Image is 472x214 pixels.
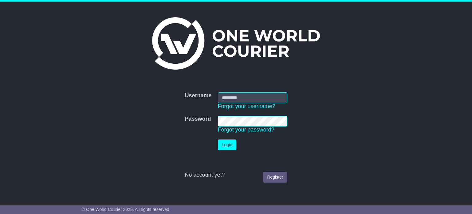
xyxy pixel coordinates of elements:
[152,17,320,70] img: One World
[185,172,287,179] div: No account yet?
[185,92,211,99] label: Username
[263,172,287,183] a: Register
[218,139,236,150] button: Login
[218,127,274,133] a: Forgot your password?
[218,103,275,109] a: Forgot your username?
[185,116,211,123] label: Password
[82,207,171,212] span: © One World Courier 2025. All rights reserved.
